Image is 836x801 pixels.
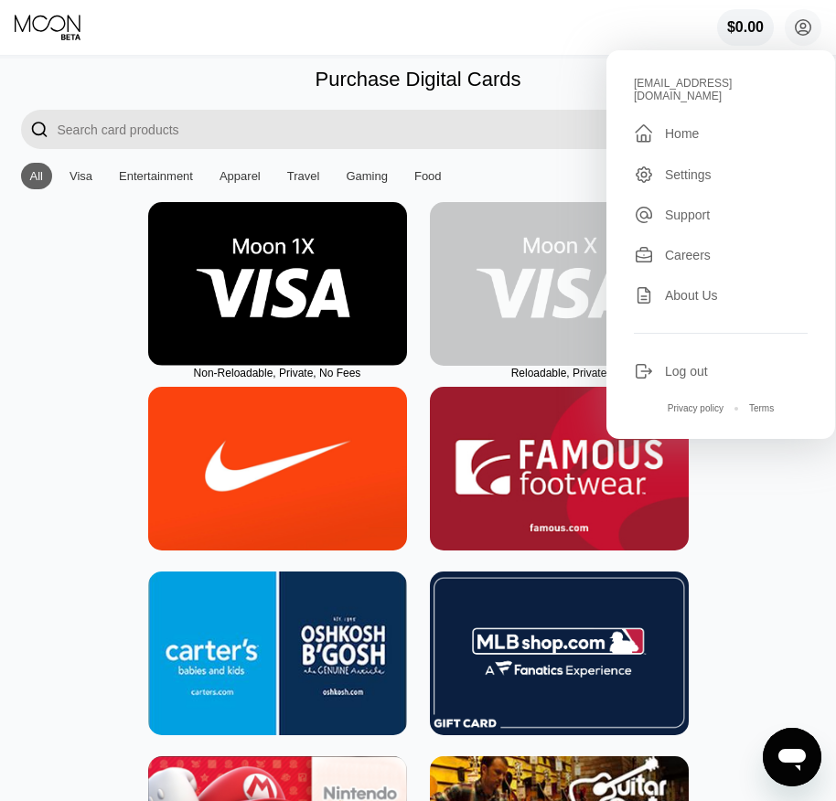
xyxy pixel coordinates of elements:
[634,285,808,305] div: About Us
[58,110,816,149] input: Search card products
[21,163,52,189] div: All
[665,364,708,379] div: Log out
[148,367,407,379] div: Non-Reloadable, Private, No Fees
[634,361,808,381] div: Log out
[665,288,718,303] div: About Us
[60,163,102,189] div: Visa
[634,123,808,144] div: Home
[430,367,689,379] div: Reloadable, Private
[30,169,43,183] div: All
[634,245,808,265] div: Careers
[414,169,442,183] div: Food
[346,169,388,183] div: Gaming
[634,165,808,185] div: Settings
[763,728,821,786] iframe: Button to launch messaging window
[278,163,329,189] div: Travel
[665,248,711,262] div: Careers
[634,205,808,225] div: Support
[287,169,320,183] div: Travel
[668,403,723,413] div: Privacy policy
[110,163,202,189] div: Entertainment
[749,403,774,413] div: Terms
[405,163,451,189] div: Food
[316,68,521,91] div: Purchase Digital Cards
[634,77,808,102] div: [EMAIL_ADDRESS][DOMAIN_NAME]
[119,169,193,183] div: Entertainment
[665,126,699,141] div: Home
[727,19,764,36] div: $0.00
[665,167,712,182] div: Settings
[634,123,654,144] div: 
[337,163,397,189] div: Gaming
[220,169,261,183] div: Apparel
[21,110,58,149] div: 
[717,9,774,46] div: $0.00
[665,208,710,222] div: Support
[210,163,270,189] div: Apparel
[70,169,92,183] div: Visa
[30,119,48,140] div: 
